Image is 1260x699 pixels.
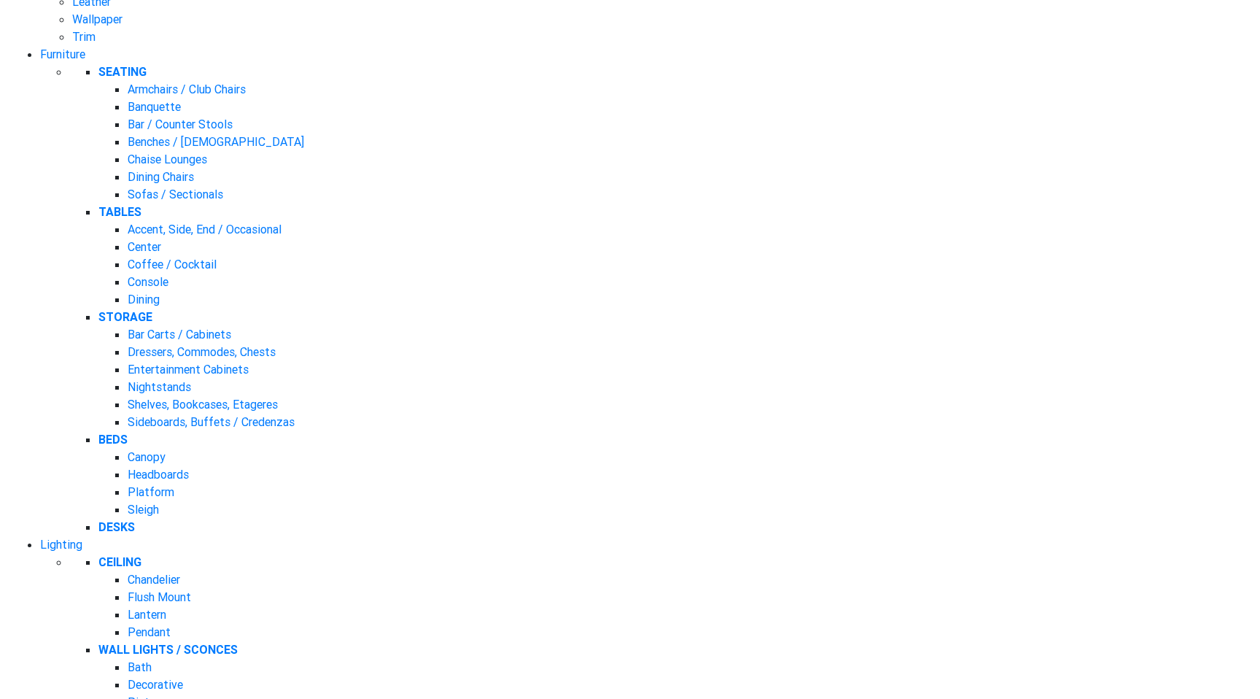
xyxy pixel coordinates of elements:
[128,590,191,604] a: Flush Mount
[128,414,295,429] a: Sideboards, Buffets / Credenzas
[98,432,128,447] a: BEDS
[128,379,191,394] a: Nightstands
[128,397,278,412] a: Shelves, Bookcases, Etageres
[128,449,166,464] a: Canopy
[98,204,141,219] a: TABLES
[128,502,159,517] a: Sleigh
[128,677,183,692] a: Decorative
[128,82,246,96] a: Armchairs / Club Chairs
[128,152,207,166] a: Chaise Lounges
[128,99,181,114] a: Banquette
[128,572,180,587] a: Chandelier
[98,555,141,569] a: CEILING
[128,607,166,622] a: Lantern
[128,169,194,184] a: Dining Chairs
[128,292,160,306] a: Dining
[98,642,238,657] a: WALL LIGHTS / SCONCES
[128,134,304,149] a: Benches / [DEMOGRAPHIC_DATA]
[128,117,233,131] a: Bar / Counter Stools
[128,327,231,341] a: Bar Carts / Cabinets
[128,344,276,359] a: Dressers, Commodes, Chests
[72,12,122,26] a: Wallpaper
[128,362,249,376] a: Entertainment Cabinets
[128,484,174,499] a: Platform
[72,29,96,44] a: Trim
[128,660,152,674] a: Bath
[128,274,168,289] a: Console
[128,222,281,236] a: Accent, Side, End / Occasional
[98,520,135,534] a: DESKS
[128,239,161,254] a: Center
[40,47,85,61] a: Furniture
[128,187,223,201] a: Sofas / Sectionals
[98,309,152,324] a: STORAGE
[128,467,189,482] a: Headboards
[40,537,82,552] a: Lighting
[128,257,217,271] a: Coffee / Cocktail
[128,625,171,639] a: Pendant
[98,64,147,79] a: SEATING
